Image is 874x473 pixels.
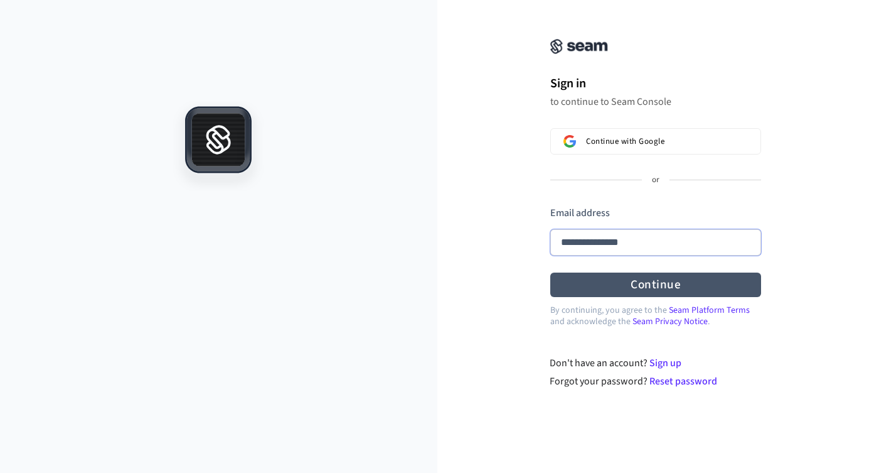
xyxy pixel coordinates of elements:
a: Sign up [649,356,681,370]
img: Seam Console [550,39,608,54]
span: Continue with Google [586,136,664,146]
h1: Sign in [550,74,761,93]
img: Sign in with Google [563,135,576,148]
a: Seam Platform Terms [669,304,750,317]
div: Forgot your password? [550,374,761,389]
p: By continuing, you agree to the and acknowledge the . [550,305,761,327]
p: or [652,175,659,186]
button: Continue [550,273,761,297]
button: Sign in with GoogleContinue with Google [550,128,761,155]
div: Don't have an account? [550,356,761,371]
p: to continue to Seam Console [550,95,761,108]
a: Seam Privacy Notice [632,315,708,328]
label: Email address [550,206,610,220]
a: Reset password [649,374,717,388]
